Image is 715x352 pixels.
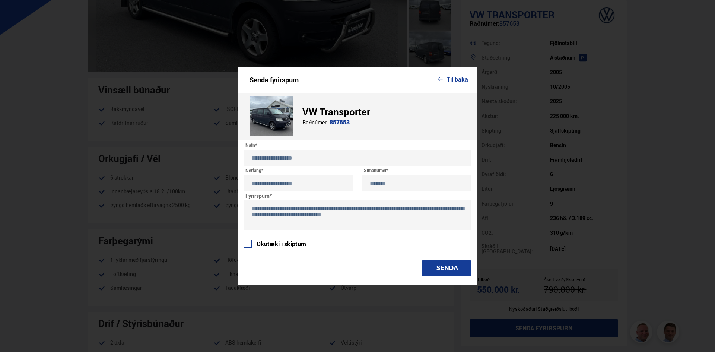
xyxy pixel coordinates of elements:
label: Ökutæki í skiptum [244,241,306,247]
div: Fyrirspurn* [240,193,272,199]
button: Opna LiveChat spjallviðmót [6,3,28,25]
div: Netfang* [240,168,263,173]
button: Til baka [438,76,468,83]
div: 857653 [330,119,350,126]
div: Senda fyrirspurn [250,76,299,84]
button: SENDA [422,260,471,276]
div: VW Transporter [302,106,370,117]
div: Símanúmer* [358,168,388,173]
img: i3M6_Zl7J0W3J1z6.jpeg [250,96,293,136]
div: Raðnúmer: [302,120,328,125]
div: Nafn* [240,143,257,148]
